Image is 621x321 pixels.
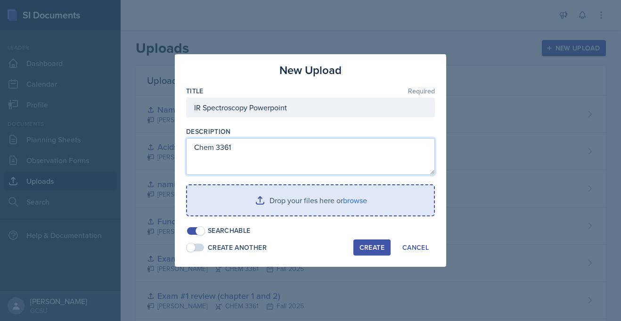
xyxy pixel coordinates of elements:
[186,86,204,96] label: Title
[408,88,435,94] span: Required
[208,243,267,253] div: Create Another
[186,127,231,136] label: Description
[208,226,251,236] div: Searchable
[279,62,342,79] h3: New Upload
[186,98,435,117] input: Enter title
[396,239,435,255] button: Cancel
[353,239,391,255] button: Create
[402,244,429,251] div: Cancel
[360,244,384,251] div: Create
